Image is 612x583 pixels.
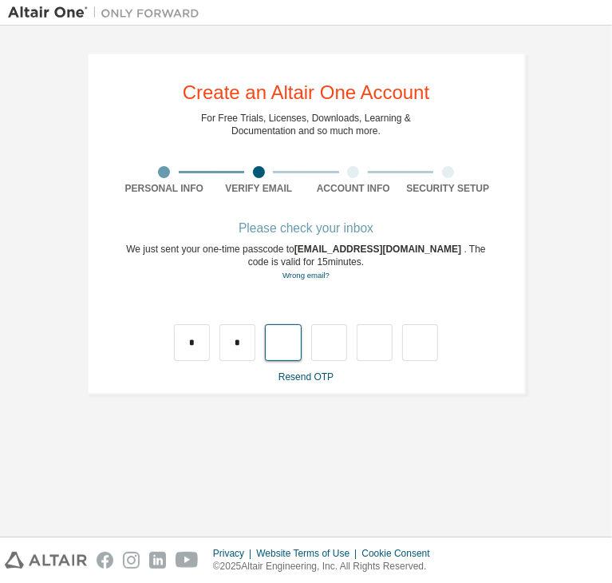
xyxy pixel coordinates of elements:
a: Go back to the registration form [282,271,330,280]
div: Please check your inbox [117,224,496,233]
div: Security Setup [401,182,496,195]
div: Verify Email [211,182,306,195]
img: altair_logo.svg [5,552,87,569]
a: Resend OTP [278,371,334,383]
div: For Free Trials, Licenses, Downloads, Learning & Documentation and so much more. [201,112,411,137]
img: linkedin.svg [149,552,166,569]
div: Personal Info [117,182,212,195]
img: Altair One [8,5,207,21]
div: Create an Altair One Account [183,83,430,102]
div: Account Info [306,182,401,195]
img: facebook.svg [97,552,113,569]
div: Cookie Consent [361,547,439,560]
div: Website Terms of Use [256,547,361,560]
p: © 2025 Altair Engineering, Inc. All Rights Reserved. [213,560,440,573]
span: [EMAIL_ADDRESS][DOMAIN_NAME] [294,244,464,255]
div: Privacy [213,547,256,560]
img: instagram.svg [123,552,140,569]
img: youtube.svg [176,552,199,569]
div: We just sent your one-time passcode to . The code is valid for 15 minutes. [117,243,496,282]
